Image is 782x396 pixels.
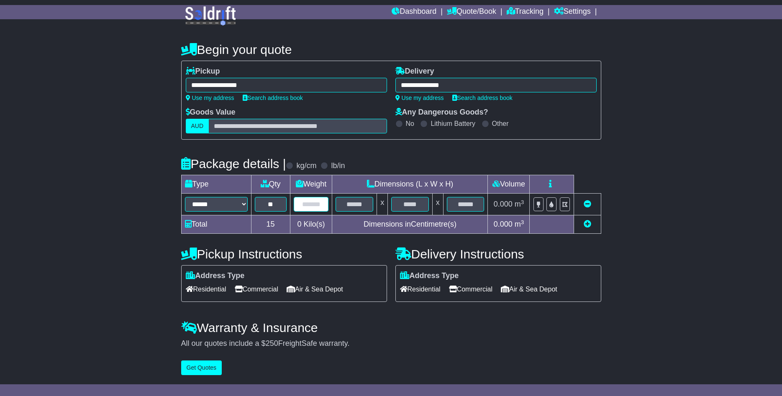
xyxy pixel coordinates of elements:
[186,283,226,296] span: Residential
[432,194,443,215] td: x
[186,95,234,101] a: Use my address
[554,5,591,19] a: Settings
[515,200,524,208] span: m
[186,67,220,76] label: Pickup
[431,120,475,128] label: Lithium Battery
[332,175,488,194] td: Dimensions (L x W x H)
[332,215,488,234] td: Dimensions in Centimetre(s)
[181,43,601,56] h4: Begin your quote
[492,120,509,128] label: Other
[297,220,301,228] span: 0
[296,161,316,171] label: kg/cm
[447,5,496,19] a: Quote/Book
[290,215,332,234] td: Kilo(s)
[400,283,441,296] span: Residential
[243,95,303,101] a: Search address book
[251,215,290,234] td: 15
[392,5,436,19] a: Dashboard
[186,271,245,281] label: Address Type
[290,175,332,194] td: Weight
[584,200,591,208] a: Remove this item
[507,5,544,19] a: Tracking
[395,95,444,101] a: Use my address
[235,283,278,296] span: Commercial
[515,220,524,228] span: m
[449,283,492,296] span: Commercial
[521,219,524,225] sup: 3
[494,220,513,228] span: 0.000
[181,321,601,335] h4: Warranty & Insurance
[287,283,343,296] span: Air & Sea Depot
[400,271,459,281] label: Address Type
[584,220,591,228] a: Add new item
[266,339,278,347] span: 250
[181,175,251,194] td: Type
[181,339,601,348] div: All our quotes include a $ FreightSafe warranty.
[395,67,434,76] label: Delivery
[181,360,222,375] button: Get Quotes
[181,215,251,234] td: Total
[186,119,209,133] label: AUD
[181,247,387,261] h4: Pickup Instructions
[331,161,345,171] label: lb/in
[521,199,524,205] sup: 3
[452,95,513,101] a: Search address book
[501,283,557,296] span: Air & Sea Depot
[186,108,236,117] label: Goods Value
[181,157,286,171] h4: Package details |
[377,194,388,215] td: x
[251,175,290,194] td: Qty
[488,175,530,194] td: Volume
[406,120,414,128] label: No
[494,200,513,208] span: 0.000
[395,247,601,261] h4: Delivery Instructions
[395,108,488,117] label: Any Dangerous Goods?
